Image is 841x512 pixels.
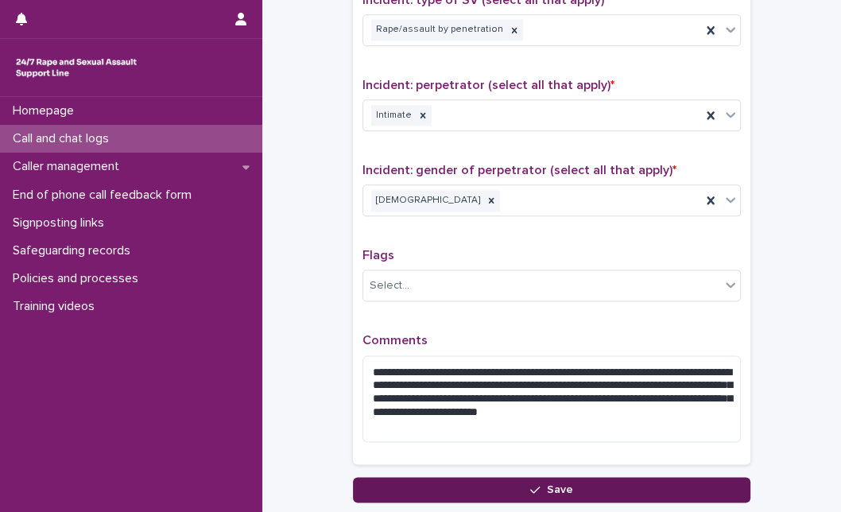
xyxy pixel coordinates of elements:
p: Caller management [6,159,132,174]
div: Select... [370,277,409,294]
span: Incident: perpetrator (select all that apply) [362,79,614,91]
span: Flags [362,249,394,262]
div: [DEMOGRAPHIC_DATA] [371,190,483,211]
div: Intimate [371,105,414,126]
p: Training videos [6,299,107,314]
img: rhQMoQhaT3yELyF149Cw [13,52,140,83]
div: Rape/assault by penetration [371,19,506,41]
p: End of phone call feedback form [6,188,204,203]
span: Save [547,484,573,495]
p: Homepage [6,103,87,118]
p: Call and chat logs [6,131,122,146]
p: Signposting links [6,215,117,231]
p: Policies and processes [6,271,151,286]
p: Safeguarding records [6,243,143,258]
button: Save [353,477,750,502]
span: Comments [362,334,428,347]
span: Incident: gender of perpetrator (select all that apply) [362,164,676,176]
